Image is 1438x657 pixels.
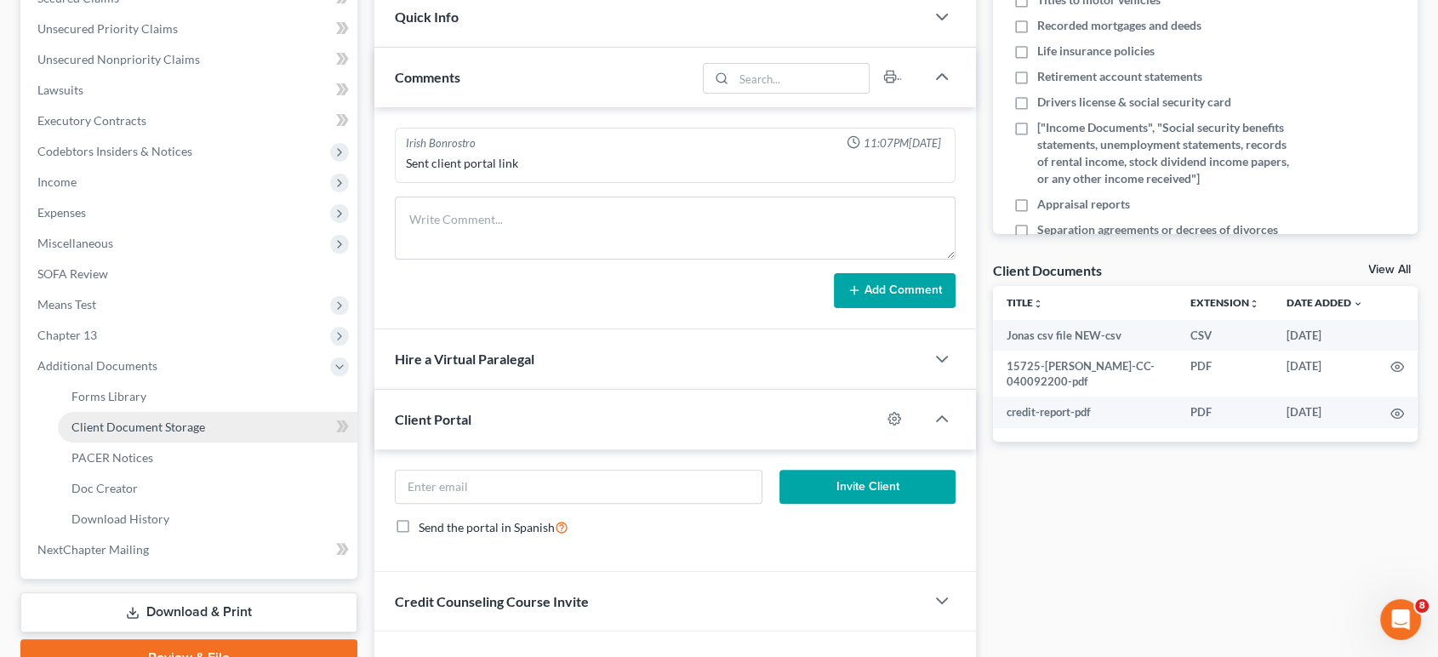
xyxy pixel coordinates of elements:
a: Lawsuits [24,75,357,106]
span: Miscellaneous [37,236,113,250]
a: Download History [58,504,357,534]
span: Doc Creator [71,481,138,495]
td: [DATE] [1273,320,1377,351]
a: Titleunfold_more [1007,296,1043,309]
span: Expenses [37,205,86,220]
span: Client Document Storage [71,420,205,434]
td: [DATE] [1273,351,1377,397]
span: 8 [1415,599,1429,613]
span: NextChapter Mailing [37,542,149,557]
button: Add Comment [834,273,956,309]
a: SOFA Review [24,259,357,289]
span: Download History [71,511,169,526]
a: Download & Print [20,592,357,632]
span: Chapter 13 [37,328,97,342]
button: Invite Client [779,470,955,504]
span: 11:07PM[DATE] [864,135,941,151]
span: Unsecured Nonpriority Claims [37,52,200,66]
span: Income [37,174,77,189]
div: Sent client portal link [406,155,944,172]
td: [DATE] [1273,397,1377,427]
td: CSV [1177,320,1273,351]
span: Hire a Virtual Paralegal [395,351,534,367]
span: Quick Info [395,9,459,25]
td: Jonas csv file NEW-csv [993,320,1177,351]
input: Enter email [396,471,762,503]
span: Separation agreements or decrees of divorces [1037,221,1278,238]
a: View All [1368,264,1411,276]
a: Unsecured Nonpriority Claims [24,44,357,75]
span: Appraisal reports [1037,196,1130,213]
td: credit-report-pdf [993,397,1177,427]
div: Irish Bonrostro [406,135,476,151]
span: PACER Notices [71,450,153,465]
span: Credit Counseling Course Invite [395,593,589,609]
a: Unsecured Priority Claims [24,14,357,44]
td: 15725-[PERSON_NAME]-CC-040092200-pdf [993,351,1177,397]
td: PDF [1177,351,1273,397]
span: Codebtors Insiders & Notices [37,144,192,158]
i: unfold_more [1033,299,1043,309]
span: Additional Documents [37,358,157,373]
span: Life insurance policies [1037,43,1155,60]
span: ["Income Documents", "Social security benefits statements, unemployment statements, records of re... [1037,119,1298,187]
span: Unsecured Priority Claims [37,21,178,36]
i: expand_more [1353,299,1363,309]
a: Doc Creator [58,473,357,504]
iframe: Intercom live chat [1380,599,1421,640]
span: SOFA Review [37,266,108,281]
span: Client Portal [395,411,471,427]
a: NextChapter Mailing [24,534,357,565]
span: Executory Contracts [37,113,146,128]
a: Date Added expand_more [1287,296,1363,309]
i: unfold_more [1249,299,1259,309]
td: PDF [1177,397,1273,427]
span: Send the portal in Spanish [419,520,555,534]
a: Extensionunfold_more [1190,296,1259,309]
span: Recorded mortgages and deeds [1037,17,1201,34]
span: Comments [395,69,460,85]
a: Client Document Storage [58,412,357,443]
span: Forms Library [71,389,146,403]
a: Forms Library [58,381,357,412]
a: Executory Contracts [24,106,357,136]
input: Search... [733,64,869,93]
div: Client Documents [993,261,1102,279]
span: Means Test [37,297,96,311]
span: Retirement account statements [1037,68,1202,85]
span: Lawsuits [37,83,83,97]
span: Drivers license & social security card [1037,94,1231,111]
a: PACER Notices [58,443,357,473]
